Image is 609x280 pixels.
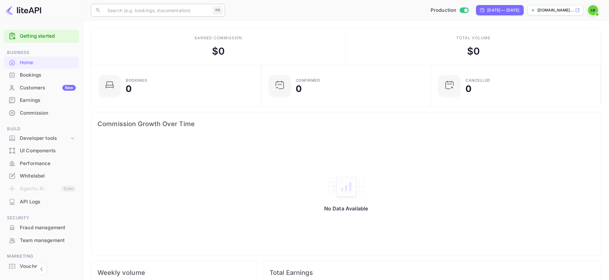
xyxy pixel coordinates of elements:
img: empty-state-table2.svg [327,173,365,200]
a: Earnings [4,94,79,106]
p: [DOMAIN_NAME]... [537,7,574,13]
div: ⌘K [213,6,223,14]
div: Home [4,57,79,69]
a: API Logs [4,196,79,208]
a: Commission [4,107,79,119]
a: Vouchers [4,260,79,272]
div: Getting started [4,30,79,43]
div: CANCELLED [465,79,490,82]
span: Weekly volume [98,268,251,278]
div: Vouchers [4,260,79,273]
a: Performance [4,157,79,169]
span: Build [4,125,79,132]
div: Earned commission [195,35,242,41]
a: Whitelabel [4,170,79,182]
div: Performance [4,157,79,170]
div: 0 [126,84,132,93]
a: UI Components [4,145,79,156]
div: $ 0 [467,44,480,58]
div: Vouchers [20,263,76,270]
a: Bookings [4,69,79,81]
span: Marketing [4,253,79,260]
div: Team management [20,237,76,244]
div: API Logs [20,198,76,206]
div: $ 0 [212,44,225,58]
span: Security [4,215,79,222]
div: Bookings [126,79,147,82]
div: Total volume [456,35,490,41]
div: Whitelabel [20,172,76,180]
p: No Data Available [324,205,368,212]
a: Getting started [20,33,76,40]
div: Fraud management [20,224,76,231]
div: Home [20,59,76,66]
div: Bookings [20,72,76,79]
span: Production [431,7,457,14]
a: Team management [4,234,79,246]
div: Performance [20,160,76,167]
div: Earnings [20,97,76,104]
div: Click to change the date range period [476,5,523,15]
div: 0 [465,84,472,93]
div: Confirmed [296,79,320,82]
div: Team management [4,234,79,247]
div: Developer tools [20,135,69,142]
button: Collapse navigation [36,263,47,275]
input: Search (e.g. bookings, documentation) [104,4,210,17]
a: CustomersNew [4,82,79,94]
div: Customers [20,84,76,92]
div: Commission [20,110,76,117]
span: Commission Growth Over Time [98,119,595,129]
img: LiteAPI logo [5,5,41,15]
img: Lital Rabiner [588,5,598,15]
div: Developer tools [4,133,79,144]
div: Switch to Sandbox mode [428,7,471,14]
span: Total Earnings [269,268,595,278]
div: [DATE] — [DATE] [487,7,519,13]
a: Fraud management [4,222,79,233]
a: Home [4,57,79,68]
div: 0 [296,84,302,93]
span: Business [4,49,79,56]
div: New [62,85,76,91]
div: Commission [4,107,79,119]
div: Earnings [4,94,79,107]
div: UI Components [20,147,76,155]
